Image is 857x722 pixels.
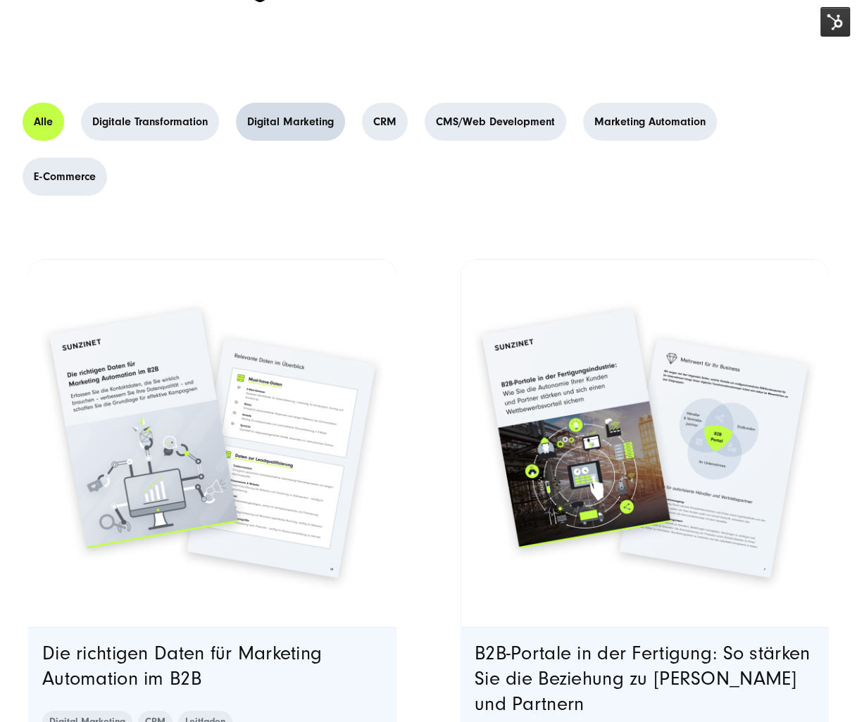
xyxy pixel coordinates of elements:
a: Featured image: Zwei Seiten einer Broschüre von SUNZINET zum Thema „Die richtigen Daten für Marke... [28,259,396,627]
a: CRM [362,103,408,141]
a: Featured image: Zwei überlappende Seiten einer digitalen Broschüre der Firma SUNZINET. Auf der Ti... [461,259,829,627]
a: Alle [23,103,64,141]
a: Digital Marketing [236,103,345,141]
a: CMS/Web Development [425,103,566,141]
a: Die richtigen Daten für Marketing Automation im B2B [42,642,322,690]
a: Digitale Transformation [81,103,219,141]
img: Zwei Seiten einer Broschüre von SUNZINET zum Thema „Die richtigen Daten für Marketing Automation ... [28,259,396,627]
img: HubSpot Tools Menu Toggle [820,7,850,37]
a: E-Commerce [23,158,107,196]
img: Zwei überlappende Seiten einer digitalen Broschüre der Firma SUNZINET. Auf der Titelseite steht d... [461,259,829,627]
a: Marketing Automation [583,103,717,141]
a: B2B-Portale in der Fertigung: So stärken Sie die Beziehung zu [PERSON_NAME] und Partnern [475,642,810,715]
